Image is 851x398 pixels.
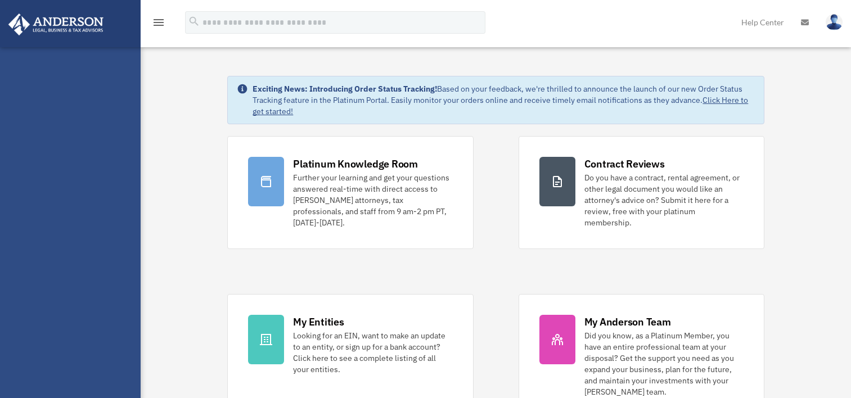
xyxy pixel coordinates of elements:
[519,136,764,249] a: Contract Reviews Do you have a contract, rental agreement, or other legal document you would like...
[227,136,473,249] a: Platinum Knowledge Room Further your learning and get your questions answered real-time with dire...
[584,315,671,329] div: My Anderson Team
[253,83,754,117] div: Based on your feedback, we're thrilled to announce the launch of our new Order Status Tracking fe...
[584,330,744,397] div: Did you know, as a Platinum Member, you have an entire professional team at your disposal? Get th...
[188,15,200,28] i: search
[293,330,452,375] div: Looking for an EIN, want to make an update to an entity, or sign up for a bank account? Click her...
[826,14,843,30] img: User Pic
[293,315,344,329] div: My Entities
[584,157,665,171] div: Contract Reviews
[293,172,452,228] div: Further your learning and get your questions answered real-time with direct access to [PERSON_NAM...
[152,16,165,29] i: menu
[253,95,748,116] a: Click Here to get started!
[253,84,437,94] strong: Exciting News: Introducing Order Status Tracking!
[5,13,107,35] img: Anderson Advisors Platinum Portal
[152,20,165,29] a: menu
[584,172,744,228] div: Do you have a contract, rental agreement, or other legal document you would like an attorney's ad...
[293,157,418,171] div: Platinum Knowledge Room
